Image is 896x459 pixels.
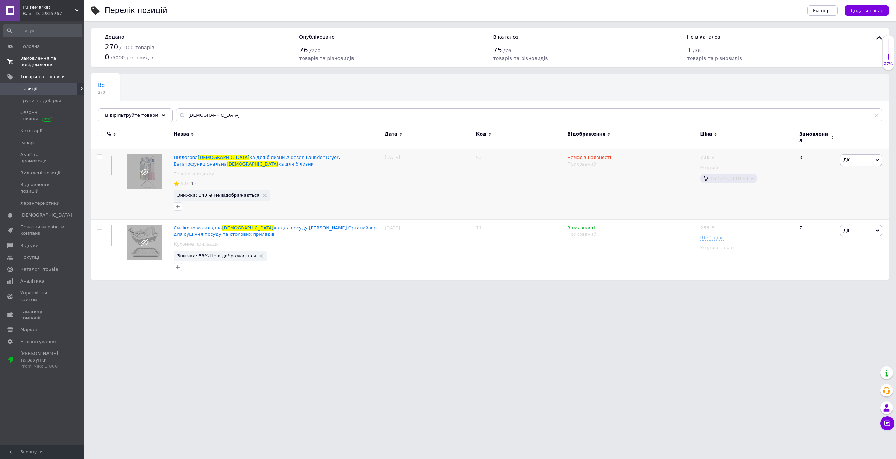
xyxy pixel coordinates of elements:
span: товарів та різновидів [299,56,354,61]
b: 720 [700,155,710,160]
span: 11 [476,225,482,231]
span: / 76 [503,48,511,53]
span: Групи та добірки [20,97,61,104]
input: Пошук [3,24,82,37]
span: Дата [385,131,398,137]
a: Кухонне приладдя [174,241,219,247]
span: ка для білизни Aidesen Launder Dryer, Багатофункціональна [174,155,340,166]
span: Головна [20,43,40,50]
span: [PERSON_NAME] та рахунки [20,350,65,370]
span: Додано [105,34,124,40]
span: / 5000 різновидів [111,55,153,60]
span: Всі [98,82,106,88]
span: Характеристики [20,200,60,206]
span: Додати товар [850,8,883,13]
span: Дії [843,157,849,162]
span: [DEMOGRAPHIC_DATA] [20,212,72,218]
div: 3 [795,149,838,219]
div: Роздріб [700,165,793,171]
span: Силіконова складна [174,225,222,231]
button: Додати товар [845,5,889,16]
span: Маркет [20,327,38,333]
span: 5.0 [181,181,188,186]
span: 16.52%, 118.91 ₴ [710,176,755,181]
div: Роздріб та опт [700,245,793,251]
span: Експорт [813,8,832,13]
span: 76 [299,46,308,54]
div: ₴ [700,154,715,161]
span: [DEMOGRAPHIC_DATA] [198,155,249,160]
b: 259 [700,225,710,231]
span: / 76 [693,48,701,53]
span: Ще 1 ціна [700,235,724,241]
span: 270 [105,43,118,51]
div: Прихований [567,161,697,167]
span: Гаманець компанії [20,308,65,321]
span: ка для білизни [278,161,314,167]
span: 75 [493,46,502,54]
span: Позиції [20,86,37,92]
span: ка для посуду [PERSON_NAME] Органайзер для сушіння посуду та столових приладів [174,225,377,237]
span: Сезонні знижки [20,109,65,122]
span: Відфільтруйте товари [105,112,158,118]
span: Знижка: 340 ₴ Не відображається [177,193,260,197]
span: PulseMarket [23,4,75,10]
span: Налаштування [20,338,56,345]
span: Аналітика [20,278,44,284]
span: Підлогова [174,155,198,160]
div: Ваш ID: 3935267 [23,10,84,17]
span: 53 [476,155,482,160]
span: Каталог ProSale [20,266,58,272]
span: Покупці [20,254,39,261]
span: / 1000 товарів [119,45,154,50]
span: 270 [98,90,106,95]
span: (1) [189,181,196,186]
div: Прихований [567,231,697,238]
span: Назва [174,131,189,137]
span: [DEMOGRAPHIC_DATA] [222,225,274,231]
img: Напольная сушилка для белья Aidesen Launder Dryer, Многофункциональная сушилка для белья [127,154,162,189]
div: [DATE] [383,149,474,219]
span: Код [476,131,487,137]
span: Ціна [700,131,712,137]
span: Відображення [567,131,605,137]
span: / 270 [309,48,320,53]
span: Опубліковано [299,34,335,40]
a: Товари для дому [174,171,214,177]
span: 1 [687,46,692,54]
div: ₴ [700,225,715,231]
span: В наявності [567,225,595,233]
span: Немає в наявності [567,155,611,162]
div: 7 [795,219,838,280]
div: 27% [883,61,894,66]
span: Дії [843,228,849,233]
div: [DATE] [383,219,474,280]
input: Пошук по назві позиції, артикулу і пошуковим запитам [176,108,882,122]
div: Перелік позицій [105,7,167,14]
span: Імпорт [20,140,36,146]
span: Категорії [20,128,42,134]
span: 0 [105,53,109,61]
a: Підлогова[DEMOGRAPHIC_DATA]ка для білизни Aidesen Launder Dryer, Багатофункціональна[DEMOGRAPHIC_... [174,155,340,166]
span: Відновлення позицій [20,182,65,194]
span: % [107,131,111,137]
span: Замовлення [799,131,829,144]
span: Не в каталозі [687,34,722,40]
span: Замовлення та повідомлення [20,55,65,68]
span: [DEMOGRAPHIC_DATA] [227,161,278,167]
span: Управління сайтом [20,290,65,303]
span: Акції та промокоди [20,152,65,164]
img: Силиконовая складная сушилка для посуды Layher, Органайзер для сушки посуды и столовых приборов [127,225,162,260]
span: Відгуки [20,242,38,249]
span: Видалені позиції [20,170,60,176]
span: товарів та різновидів [493,56,548,61]
span: Показники роботи компанії [20,224,65,236]
span: Знижка: 33% Не відображається [177,254,256,258]
div: Prom мікс 1 000 [20,363,65,370]
a: Силіконова складна[DEMOGRAPHIC_DATA]ка для посуду [PERSON_NAME] Органайзер для сушіння посуду та ... [174,225,377,237]
button: Експорт [807,5,838,16]
span: товарів та різновидів [687,56,742,61]
span: Товари та послуги [20,74,65,80]
button: Чат з покупцем [880,416,894,430]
